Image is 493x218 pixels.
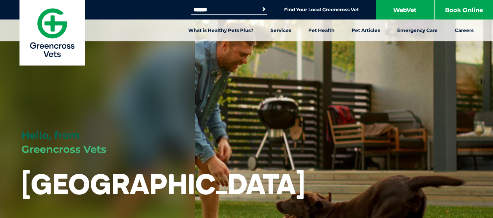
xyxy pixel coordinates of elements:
[300,19,343,41] a: Pet Health
[446,19,482,41] a: Careers
[21,143,106,156] span: Greencross Vets
[343,19,389,41] a: Pet Articles
[262,19,300,41] a: Services
[389,19,446,41] a: Emergency Care
[180,19,262,41] a: What is Healthy Pets Plus?
[21,168,305,199] h1: [GEOGRAPHIC_DATA]
[21,129,80,142] span: Hello, from
[284,7,359,13] a: Find Your Local Greencross Vet
[260,5,268,13] button: Search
